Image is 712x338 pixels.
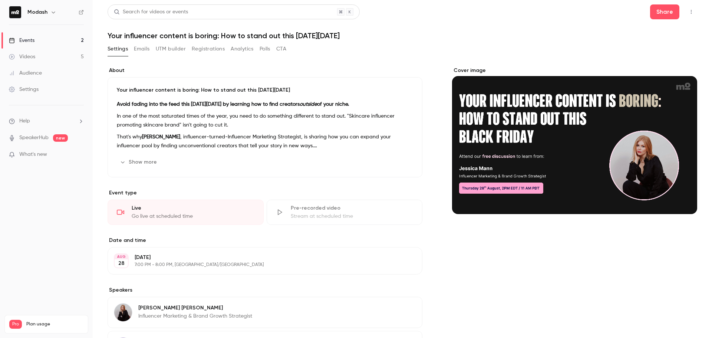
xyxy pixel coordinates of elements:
section: Cover image [452,67,697,214]
div: Live [132,204,254,212]
label: Cover image [452,67,697,74]
h1: Your influencer content is boring: How to stand out this [DATE][DATE] [108,31,697,40]
p: 28 [118,260,125,267]
span: Pro [9,320,22,329]
img: Modash [9,6,21,18]
button: CTA [276,43,286,55]
iframe: Noticeable Trigger [75,151,84,158]
span: new [53,134,68,142]
div: Jessica Mann[PERSON_NAME] [PERSON_NAME]Influencer Marketing & Brand Growth Strategist [108,297,422,328]
p: That's why , influencer-turned-Influencer Marketing Strategist, is sharing how you can expand you... [117,132,413,150]
button: Settings [108,43,128,55]
p: 7:00 PM - 8:00 PM, [GEOGRAPHIC_DATA]/[GEOGRAPHIC_DATA] [135,262,383,268]
button: Show more [117,156,161,168]
button: Polls [260,43,270,55]
div: Audience [9,69,42,77]
a: SpeakerHub [19,134,49,142]
button: Analytics [231,43,254,55]
span: Help [19,117,30,125]
div: Go live at scheduled time [132,213,254,220]
button: Share [650,4,679,19]
div: Events [9,37,34,44]
div: Settings [9,86,39,93]
p: [DATE] [135,254,383,261]
p: In one of the most saturated times of the year, you need to do something different to stand out. ... [117,112,413,129]
label: Date and time [108,237,422,244]
p: Your influencer content is boring: How to stand out this [DATE][DATE] [117,86,413,94]
div: Search for videos or events [114,8,188,16]
div: Pre-recorded videoStream at scheduled time [267,200,423,225]
button: Registrations [192,43,225,55]
div: Videos [9,53,35,60]
strong: Avoid fading into the feed this [DATE][DATE] by learning how to find creators of your niche. [117,102,349,107]
h6: Modash [27,9,47,16]
p: Influencer Marketing & Brand Growth Strategist [138,312,252,320]
button: Emails [134,43,149,55]
li: help-dropdown-opener [9,117,84,125]
em: outside [300,102,317,107]
div: Stream at scheduled time [291,213,413,220]
img: Jessica Mann [114,303,132,321]
div: LiveGo live at scheduled time [108,200,264,225]
p: Event type [108,189,422,197]
strong: [PERSON_NAME] [142,134,180,140]
div: AUG [115,254,128,259]
span: Plan usage [26,321,83,327]
div: Pre-recorded video [291,204,413,212]
label: Speakers [108,286,422,294]
p: [PERSON_NAME] [PERSON_NAME] [138,304,252,312]
label: About [108,67,422,74]
span: What's new [19,151,47,158]
button: UTM builder [156,43,186,55]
